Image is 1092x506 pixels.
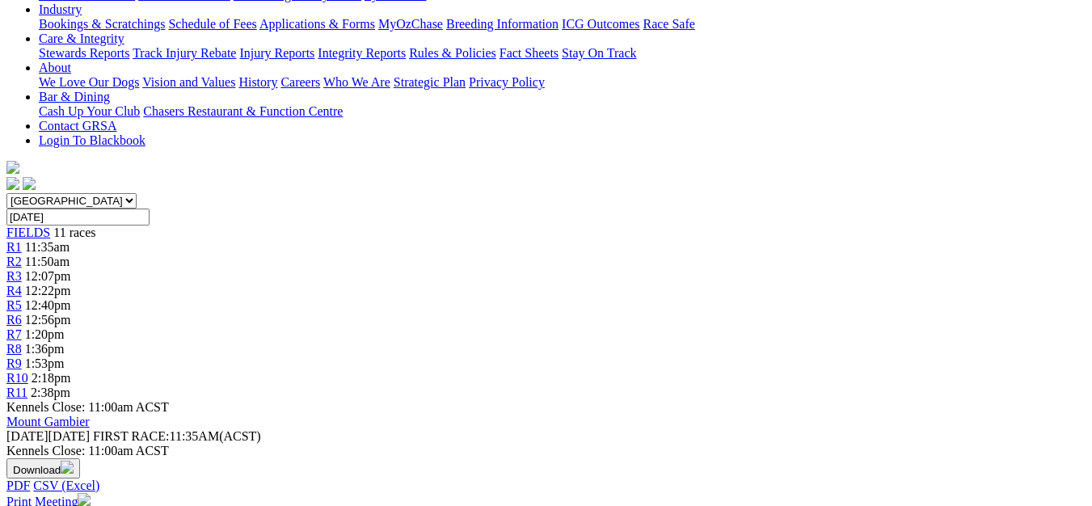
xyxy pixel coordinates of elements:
[6,415,90,428] a: Mount Gambier
[39,46,129,60] a: Stewards Reports
[25,356,65,370] span: 1:53pm
[323,75,390,89] a: Who We Are
[238,75,277,89] a: History
[25,313,71,327] span: 12:56pm
[39,46,1086,61] div: Care & Integrity
[469,75,545,89] a: Privacy Policy
[142,75,235,89] a: Vision and Values
[93,429,261,443] span: 11:35AM(ACST)
[6,356,22,370] a: R9
[6,161,19,174] img: logo-grsa-white.png
[39,17,1086,32] div: Industry
[32,371,71,385] span: 2:18pm
[39,32,124,45] a: Care & Integrity
[6,240,22,254] a: R1
[562,17,639,31] a: ICG Outcomes
[39,61,71,74] a: About
[6,177,19,190] img: facebook.svg
[39,17,165,31] a: Bookings & Scratchings
[31,386,70,399] span: 2:38pm
[446,17,559,31] a: Breeding Information
[133,46,236,60] a: Track Injury Rebate
[6,429,90,443] span: [DATE]
[6,444,1086,458] div: Kennels Close: 11:00am ACST
[39,104,1086,119] div: Bar & Dining
[143,104,343,118] a: Chasers Restaurant & Function Centre
[259,17,375,31] a: Applications & Forms
[239,46,314,60] a: Injury Reports
[53,226,95,239] span: 11 races
[562,46,636,60] a: Stay On Track
[78,493,91,506] img: printer.svg
[6,479,30,492] a: PDF
[25,342,65,356] span: 1:36pm
[6,255,22,268] a: R2
[6,327,22,341] a: R7
[25,298,71,312] span: 12:40pm
[6,429,48,443] span: [DATE]
[25,327,65,341] span: 1:20pm
[25,269,71,283] span: 12:07pm
[500,46,559,60] a: Fact Sheets
[25,240,70,254] span: 11:35am
[6,458,80,479] button: Download
[6,400,169,414] span: Kennels Close: 11:00am ACST
[25,255,70,268] span: 11:50am
[318,46,406,60] a: Integrity Reports
[6,269,22,283] a: R3
[6,209,150,226] input: Select date
[280,75,320,89] a: Careers
[39,75,1086,90] div: About
[25,284,71,297] span: 12:22pm
[643,17,694,31] a: Race Safe
[39,75,139,89] a: We Love Our Dogs
[6,284,22,297] a: R4
[394,75,466,89] a: Strategic Plan
[6,342,22,356] a: R8
[39,104,140,118] a: Cash Up Your Club
[6,313,22,327] a: R6
[378,17,443,31] a: MyOzChase
[6,386,27,399] a: R11
[6,479,1086,493] div: Download
[39,119,116,133] a: Contact GRSA
[6,226,50,239] a: FIELDS
[39,133,145,147] a: Login To Blackbook
[6,371,28,385] a: R10
[23,177,36,190] img: twitter.svg
[93,429,169,443] span: FIRST RACE:
[39,2,82,16] a: Industry
[409,46,496,60] a: Rules & Policies
[6,298,22,312] a: R5
[168,17,256,31] a: Schedule of Fees
[61,461,74,474] img: download.svg
[33,479,99,492] a: CSV (Excel)
[39,90,110,103] a: Bar & Dining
